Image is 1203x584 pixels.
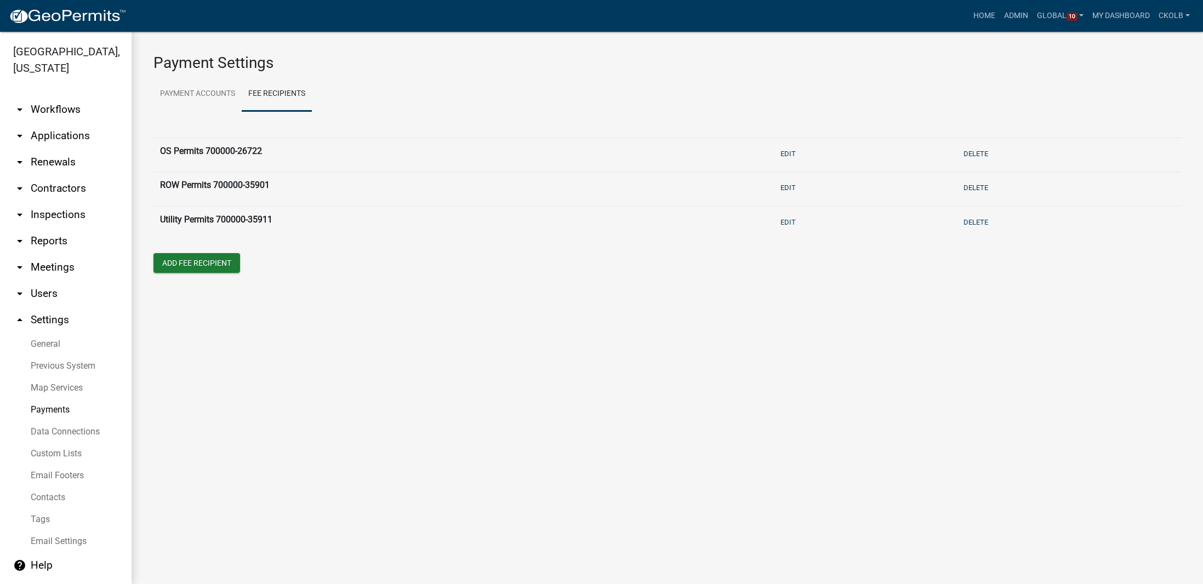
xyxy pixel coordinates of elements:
span: 10 [1067,13,1077,21]
a: Global10 [1033,5,1088,26]
button: Delete [959,213,993,231]
button: Edit [776,179,800,197]
i: arrow_drop_down [13,103,26,116]
th: ROW Permits 700000-35901 [153,172,769,207]
a: Home [969,5,1000,26]
i: arrow_drop_down [13,208,26,221]
i: arrow_drop_down [13,156,26,169]
i: arrow_drop_up [13,313,26,327]
i: arrow_drop_down [13,129,26,142]
button: Edit [776,145,800,163]
a: ckolb [1154,5,1194,26]
h3: Payment Settings [153,54,1181,72]
th: OS Permits 700000-26722 [153,138,769,172]
a: Fee Recipients [242,77,312,112]
i: arrow_drop_down [13,261,26,274]
button: Edit [776,213,800,231]
i: help [13,559,26,572]
button: Add Fee Recipient [153,253,240,273]
button: Delete [959,179,993,197]
i: arrow_drop_down [13,182,26,195]
a: Payment Accounts [153,77,242,112]
i: arrow_drop_down [13,234,26,248]
button: Delete [959,145,993,163]
th: Utility Permits 700000-35911 [153,206,769,240]
i: arrow_drop_down [13,287,26,300]
a: My Dashboard [1088,5,1154,26]
a: Admin [1000,5,1033,26]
